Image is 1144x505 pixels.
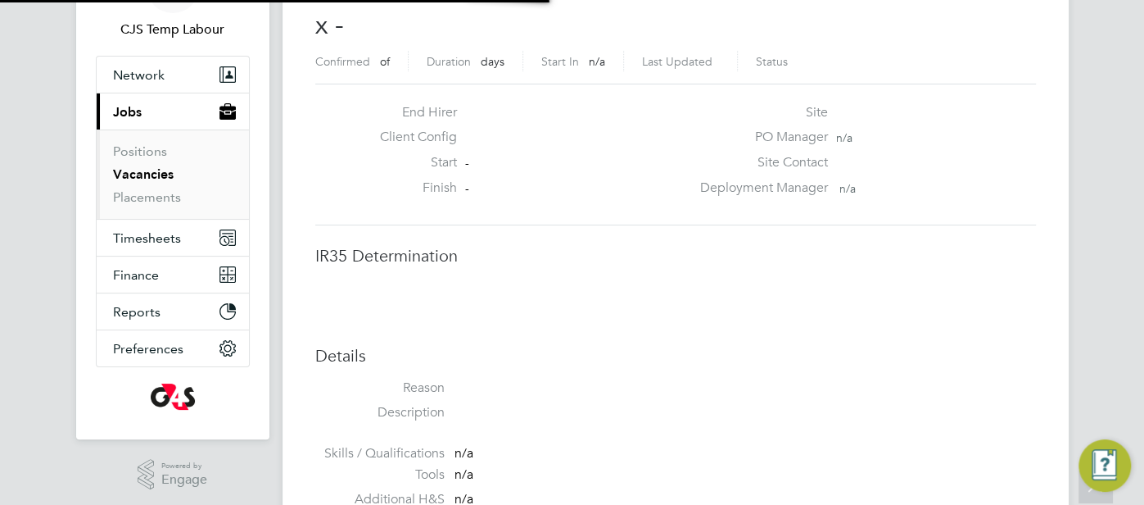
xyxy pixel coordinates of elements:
span: Reports [113,304,161,320]
span: Engage [161,473,207,487]
label: Status [756,54,788,69]
label: Description [315,404,445,421]
button: Engage Resource Center [1078,439,1131,492]
a: Placements [113,189,181,205]
button: Preferences [97,330,249,366]
a: Powered byEngage [138,459,207,490]
span: Timesheets [113,230,181,246]
h3: Details [315,345,1036,366]
label: Reason [315,380,445,397]
button: Network [97,57,249,93]
label: Duration [427,54,471,69]
span: n/a [835,130,852,145]
span: Network [113,67,165,83]
label: Start [367,154,457,171]
label: Confirmed [315,54,370,69]
span: Preferences [113,341,183,357]
span: n/a [839,181,855,196]
label: Site [690,104,827,121]
span: Powered by [161,459,207,473]
span: - [465,156,469,171]
label: Client Config [367,129,457,146]
label: PO Manager [690,129,827,146]
span: n/a [589,54,605,69]
button: Jobs [97,93,249,130]
img: g4s-logo-retina.png [151,384,195,410]
button: Timesheets [97,220,249,256]
span: Finance [113,267,159,283]
label: Site Contact [690,154,827,171]
label: Tools [315,466,445,484]
label: Skills / Qualifications [315,445,445,462]
label: Last Updated [642,54,712,69]
a: Positions [113,143,167,159]
label: Finish [367,180,457,197]
a: Vacancies [113,166,174,182]
span: of [380,54,390,69]
h3: IR35 Determination [315,245,1036,266]
label: Start In [541,54,579,69]
span: x - [315,9,344,41]
span: n/a [454,466,473,483]
span: Jobs [113,104,142,120]
a: Go to home page [96,384,250,410]
span: n/a [454,445,473,462]
span: - [465,181,469,196]
span: CJS Temp Labour [96,20,250,39]
label: Deployment Manager [690,180,827,197]
button: Finance [97,257,249,293]
button: Reports [97,293,249,330]
span: days [481,54,504,69]
div: Jobs [97,130,249,219]
label: End Hirer [367,104,457,121]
